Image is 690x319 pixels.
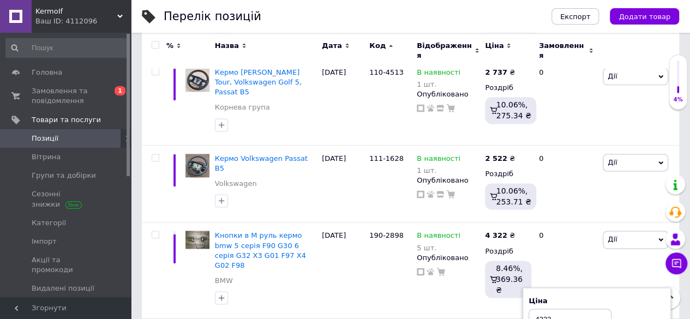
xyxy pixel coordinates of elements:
[532,145,600,222] div: 0
[215,276,233,286] a: BMW
[485,169,530,179] div: Роздріб
[215,154,308,172] a: Кермо Volkswagen Passat B5
[32,68,62,77] span: Головна
[485,231,515,240] div: ₴
[485,83,530,93] div: Роздріб
[215,41,239,51] span: Назва
[185,68,209,92] img: Руль Шкода Октавия Тур
[417,154,460,166] span: В наявності
[608,72,617,80] span: Дії
[485,231,507,239] b: 4 322
[32,218,66,228] span: Категорії
[619,13,670,21] span: Додати товар
[369,231,404,239] span: 190-2898
[485,154,507,162] b: 2 522
[32,189,101,209] span: Сезонні знижки
[657,286,680,309] button: Наверх
[417,166,460,174] div: 1 шт.
[185,231,209,249] img: Кнопки в М руль руль bmw 5 серия F90 G30 6 серия G32 Х3 G01 F97 Х4 G02 F98
[5,38,129,58] input: Пошук
[539,41,586,61] span: Замовлення
[532,222,600,318] div: 0
[319,59,367,145] div: [DATE]
[532,59,600,145] div: 0
[417,253,479,263] div: Опубліковано
[485,68,515,77] div: ₴
[417,231,460,243] span: В наявності
[417,244,460,252] div: 5 шт.
[319,145,367,222] div: [DATE]
[164,11,261,22] div: Перелік позицій
[32,134,58,143] span: Позиції
[485,41,503,51] span: Ціна
[417,41,472,61] span: Відображення
[369,154,404,162] span: 111-1628
[32,255,101,275] span: Акції та промокоди
[32,237,57,246] span: Імпорт
[32,152,61,162] span: Вітрина
[369,68,404,76] span: 110-4513
[215,231,306,269] a: Кнопки в М руль кермо bmw 5 серія F90 G30 6 серія G32 Х3 G01 F97 Х4 G02 F98
[35,16,131,26] div: Ваш ID: 4112096
[35,7,117,16] span: KermoIf
[215,179,257,189] a: Volkswagen
[32,86,101,106] span: Замовлення та повідомлення
[496,264,523,294] span: 8.46%, 369.36 ₴
[215,103,270,112] a: Корнева група
[608,158,617,166] span: Дії
[485,68,507,76] b: 2 737
[665,252,687,274] button: Чат з покупцем
[417,68,460,80] span: В наявності
[32,284,94,293] span: Видалені позиції
[369,41,386,51] span: Код
[485,154,515,164] div: ₴
[417,80,460,88] div: 1 шт.
[319,222,367,318] div: [DATE]
[166,41,173,51] span: %
[485,246,530,256] div: Роздріб
[417,176,479,185] div: Опубліковано
[115,86,125,95] span: 1
[610,8,679,25] button: Додати товар
[496,186,531,206] span: 10.06%, 253.71 ₴
[417,89,479,99] div: Опубліковано
[529,296,665,306] div: Ціна
[608,235,617,243] span: Дії
[322,41,342,51] span: Дата
[560,13,591,21] span: Експорт
[215,68,302,96] a: Кермо [PERSON_NAME] Tour, Volkswagen Golf 5, Passat B5
[669,96,687,104] div: 4%
[185,154,209,178] img: Руль Volkswagen Passat B5
[551,8,599,25] button: Експорт
[32,115,101,125] span: Товари та послуги
[32,171,96,180] span: Групи та добірки
[496,100,531,120] span: 10.06%, 275.34 ₴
